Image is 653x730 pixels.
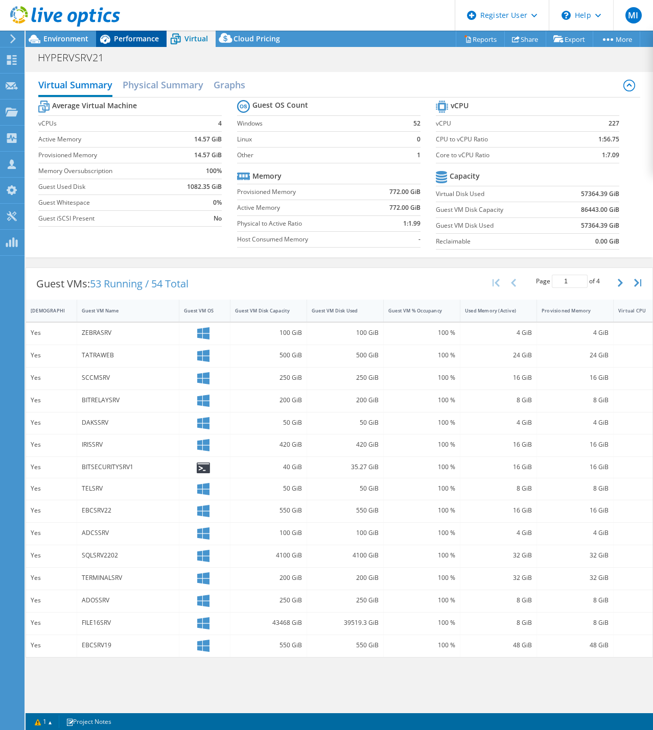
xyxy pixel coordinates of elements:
[388,350,455,361] div: 100 %
[31,572,72,583] div: Yes
[542,595,609,606] div: 8 GiB
[31,505,72,516] div: Yes
[465,461,532,473] div: 16 GiB
[235,550,302,561] div: 4100 GiB
[31,550,72,561] div: Yes
[312,395,379,406] div: 200 GiB
[417,150,421,160] b: 1
[312,572,379,583] div: 200 GiB
[235,617,302,628] div: 43468 GiB
[31,372,72,383] div: Yes
[38,166,174,176] label: Memory Oversubscription
[237,234,367,245] label: Host Consumed Memory
[465,483,532,494] div: 8 GiB
[436,189,556,199] label: Virtual Disk Used
[542,527,609,539] div: 4 GiB
[235,307,290,314] div: Guest VM Disk Capacity
[82,395,174,406] div: BITRELAYSRV
[38,150,174,160] label: Provisioned Memory
[82,461,174,473] div: BITSECURITYSRV1
[542,461,609,473] div: 16 GiB
[542,550,609,561] div: 32 GiB
[194,150,222,160] b: 14.57 GiB
[388,550,455,561] div: 100 %
[114,34,159,43] span: Performance
[609,118,619,129] b: 227
[312,617,379,628] div: 39519.3 GiB
[465,439,532,450] div: 16 GiB
[235,417,302,428] div: 50 GiB
[413,118,421,129] b: 52
[206,166,222,176] b: 100%
[465,550,532,561] div: 32 GiB
[465,417,532,428] div: 4 GiB
[593,31,640,47] a: More
[38,134,174,144] label: Active Memory
[235,572,302,583] div: 200 GiB
[312,417,379,428] div: 50 GiB
[235,595,302,606] div: 250 GiB
[31,327,72,338] div: Yes
[184,34,208,43] span: Virtual
[388,527,455,539] div: 100 %
[312,461,379,473] div: 35.27 GiB
[542,572,609,583] div: 32 GiB
[31,307,60,314] div: [DEMOGRAPHIC_DATA]
[235,483,302,494] div: 50 GiB
[123,75,203,95] h2: Physical Summary
[436,236,556,247] label: Reclaimable
[235,527,302,539] div: 100 GiB
[418,234,421,245] b: -
[26,268,199,300] div: Guest VMs:
[388,307,443,314] div: Guest VM % Occupancy
[536,275,600,288] span: Page of
[546,31,593,47] a: Export
[312,327,379,338] div: 100 GiB
[31,527,72,539] div: Yes
[388,327,455,338] div: 100 %
[465,395,532,406] div: 8 GiB
[31,617,72,628] div: Yes
[417,134,421,144] b: 0
[28,715,59,728] a: 1
[235,505,302,516] div: 550 GiB
[436,118,571,129] label: vCPU
[31,595,72,606] div: Yes
[312,527,379,539] div: 100 GiB
[213,198,222,208] b: 0%
[312,372,379,383] div: 250 GiB
[465,595,532,606] div: 8 GiB
[388,595,455,606] div: 100 %
[194,134,222,144] b: 14.57 GiB
[237,134,404,144] label: Linux
[465,505,532,516] div: 16 GiB
[312,350,379,361] div: 500 GiB
[235,395,302,406] div: 200 GiB
[33,52,120,63] h1: HYPERVSRV21
[82,483,174,494] div: TELSRV
[581,205,619,215] b: 86443.00 GiB
[598,134,619,144] b: 1:56.75
[235,327,302,338] div: 100 GiB
[82,439,174,450] div: IRISSRV
[596,277,600,285] span: 4
[389,187,421,197] b: 772.00 GiB
[403,218,421,229] b: 1:1.99
[31,483,72,494] div: Yes
[82,372,174,383] div: SCCMSRV
[312,550,379,561] div: 4100 GiB
[82,505,174,516] div: EBCSRV22
[542,307,596,314] div: Provisioned Memory
[312,595,379,606] div: 250 GiB
[82,617,174,628] div: FILE16SRV
[436,205,556,215] label: Guest VM Disk Capacity
[552,275,588,288] input: jump to page
[542,505,609,516] div: 16 GiB
[465,307,520,314] div: Used Memory (Active)
[82,327,174,338] div: ZEBRASRV
[252,171,282,181] b: Memory
[504,31,546,47] a: Share
[82,350,174,361] div: TATRAWEB
[542,395,609,406] div: 8 GiB
[388,395,455,406] div: 100 %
